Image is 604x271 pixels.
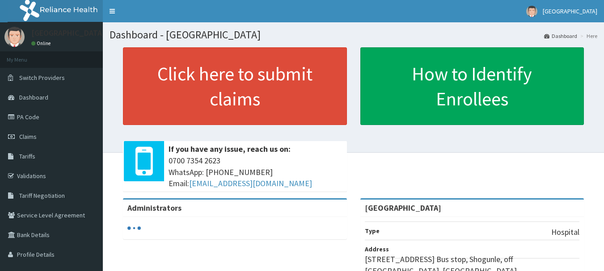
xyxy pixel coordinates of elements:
[19,133,37,141] span: Claims
[551,226,579,238] p: Hospital
[31,40,53,46] a: Online
[19,152,35,160] span: Tariffs
[365,245,389,253] b: Address
[169,155,342,189] span: 0700 7354 2623 WhatsApp: [PHONE_NUMBER] Email:
[19,74,65,82] span: Switch Providers
[110,29,597,41] h1: Dashboard - [GEOGRAPHIC_DATA]
[526,6,537,17] img: User Image
[365,203,441,213] strong: [GEOGRAPHIC_DATA]
[31,29,105,37] p: [GEOGRAPHIC_DATA]
[365,227,380,235] b: Type
[19,192,65,200] span: Tariff Negotiation
[127,221,141,235] svg: audio-loading
[169,144,291,154] b: If you have any issue, reach us on:
[123,47,347,125] a: Click here to submit claims
[578,32,597,40] li: Here
[4,27,25,47] img: User Image
[127,203,182,213] b: Administrators
[360,47,584,125] a: How to Identify Enrollees
[543,7,597,15] span: [GEOGRAPHIC_DATA]
[19,93,48,101] span: Dashboard
[544,32,577,40] a: Dashboard
[189,178,312,188] a: [EMAIL_ADDRESS][DOMAIN_NAME]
